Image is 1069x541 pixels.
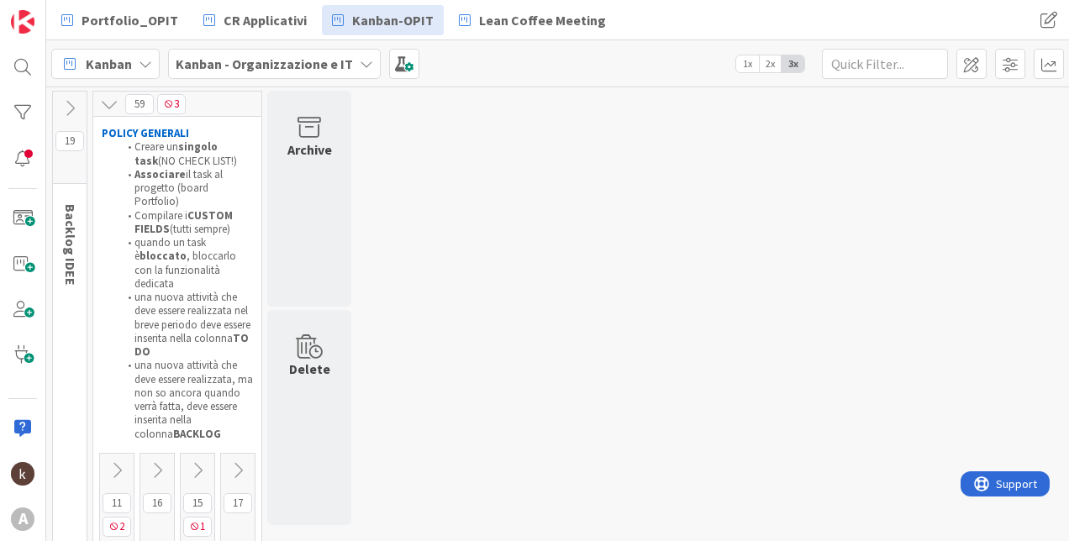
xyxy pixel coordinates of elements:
[134,331,251,359] strong: TO DO
[51,5,188,35] a: Portfolio_OPIT
[782,55,804,72] span: 3x
[173,427,221,441] strong: BACKLOG
[479,10,606,30] span: Lean Coffee Meeting
[55,131,84,151] span: 19
[134,139,220,167] strong: singolo task
[140,249,187,263] strong: bloccato
[352,10,434,30] span: Kanban-OPIT
[449,5,616,35] a: Lean Coffee Meeting
[134,167,186,181] strong: Associare
[224,10,307,30] span: CR Applicativi
[118,359,254,441] li: una nuova attività che deve essere realizzata, ma non so ancora quando verrà fatta, deve essere i...
[118,291,254,359] li: una nuova attività che deve essere realizzata nel breve periodo deve essere inserita nella colonna
[143,493,171,513] span: 16
[224,493,252,513] span: 17
[35,3,76,23] span: Support
[183,493,212,513] span: 15
[822,49,948,79] input: Quick Filter...
[102,126,189,140] strong: POLICY GENERALI
[176,55,353,72] b: Kanban - Organizzazione e IT
[86,54,132,74] span: Kanban
[103,517,131,537] span: 2
[82,10,178,30] span: Portfolio_OPIT
[193,5,317,35] a: CR Applicativi
[759,55,782,72] span: 2x
[289,359,330,379] div: Delete
[322,5,444,35] a: Kanban-OPIT
[125,94,154,114] span: 59
[11,507,34,531] div: A
[134,208,235,236] strong: CUSTOM FIELDS
[118,168,254,209] li: il task al progetto (board Portfolio)
[62,204,79,286] span: Backlog IDEE
[103,493,131,513] span: 11
[118,209,254,237] li: Compilare i (tutti sempre)
[118,236,254,291] li: quando un task è , bloccarlo con la funzionalità dedicata
[11,10,34,34] img: Visit kanbanzone.com
[11,462,34,486] img: kh
[287,139,332,160] div: Archive
[118,140,254,168] li: Creare un (NO CHECK LIST!)
[736,55,759,72] span: 1x
[183,517,212,537] span: 1
[157,94,186,114] span: 3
